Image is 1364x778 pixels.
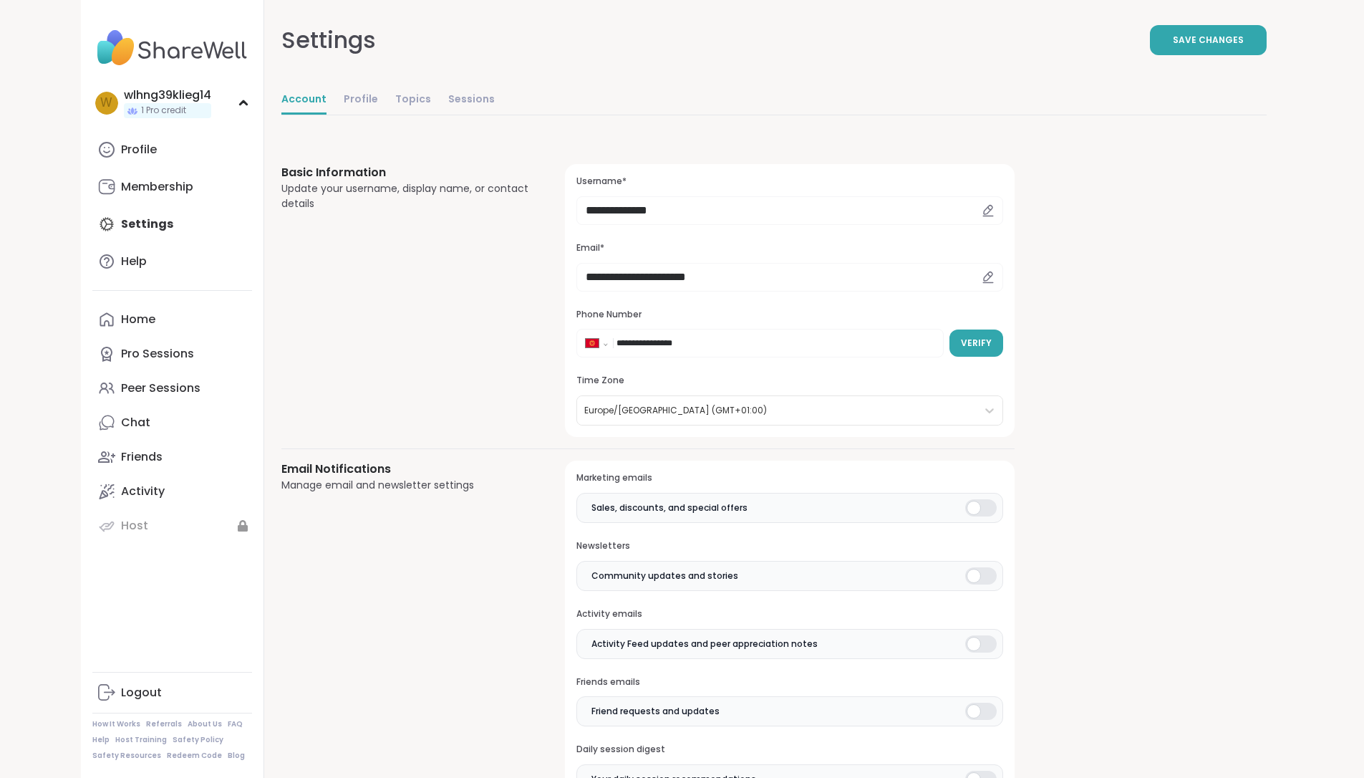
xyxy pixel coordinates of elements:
span: w [100,94,112,112]
a: Help [92,735,110,745]
div: Peer Sessions [121,380,200,396]
div: Chat [121,415,150,431]
a: About Us [188,719,222,729]
a: Peer Sessions [92,371,252,405]
a: FAQ [228,719,243,729]
div: Pro Sessions [121,346,194,362]
a: Account [281,86,327,115]
a: Home [92,302,252,337]
a: Chat [92,405,252,440]
div: Membership [121,179,193,195]
h3: Email* [576,242,1002,254]
a: Pro Sessions [92,337,252,371]
div: Activity [121,484,165,499]
span: Friend requests and updates [591,705,720,718]
a: Profile [344,86,378,115]
span: Save Changes [1173,34,1244,47]
div: Manage email and newsletter settings [281,478,531,493]
div: Help [121,254,147,269]
a: Sessions [448,86,495,115]
h3: Newsletters [576,540,1002,552]
a: Blog [228,751,245,761]
span: 1 Pro credit [141,105,186,117]
span: Activity Feed updates and peer appreciation notes [591,638,818,650]
img: ShareWell Nav Logo [92,23,252,73]
div: Logout [121,685,162,701]
span: Sales, discounts, and special offers [591,501,748,514]
a: Topics [395,86,431,115]
a: Logout [92,676,252,710]
h3: Daily session digest [576,744,1002,756]
h3: Marketing emails [576,472,1002,484]
span: Community updates and stories [591,570,738,582]
h3: Activity emails [576,608,1002,620]
a: Host [92,509,252,543]
a: Referrals [146,719,182,729]
h3: Friends emails [576,676,1002,688]
div: Settings [281,23,376,57]
a: Activity [92,474,252,509]
h3: Email Notifications [281,461,531,478]
h3: Basic Information [281,164,531,181]
a: Help [92,244,252,279]
div: Profile [121,142,157,158]
a: Safety Resources [92,751,161,761]
span: Verify [961,337,992,350]
button: Save Changes [1150,25,1267,55]
a: Membership [92,170,252,204]
a: Profile [92,133,252,167]
button: Verify [949,330,1003,357]
h3: Username* [576,176,1002,188]
a: Redeem Code [167,751,222,761]
h3: Phone Number [576,309,1002,321]
div: wlhng39klieg14 [124,87,211,103]
div: Home [121,312,155,327]
a: Safety Policy [173,735,223,745]
a: How It Works [92,719,140,729]
div: Friends [121,449,163,465]
a: Friends [92,440,252,474]
div: Host [121,518,148,534]
h3: Time Zone [576,375,1002,387]
a: Host Training [115,735,167,745]
div: Update your username, display name, or contact details [281,181,531,211]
